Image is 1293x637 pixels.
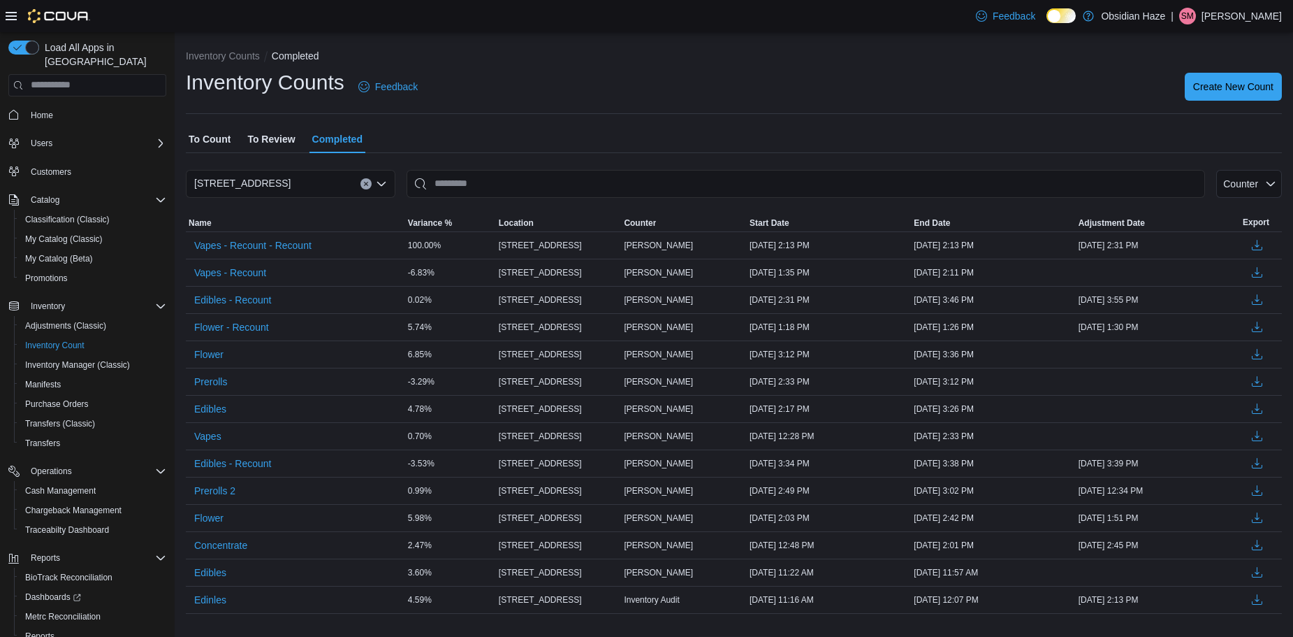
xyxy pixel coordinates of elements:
[25,379,61,390] span: Manifests
[911,592,1075,608] div: [DATE] 12:07 PM
[496,215,622,231] button: Location
[189,426,227,447] button: Vapes
[25,399,89,410] span: Purchase Orders
[911,319,1075,336] div: [DATE] 1:26 PM
[1201,8,1282,24] p: [PERSON_NAME]
[25,163,166,180] span: Customers
[1101,8,1165,24] p: Obsidian Haze
[747,564,911,581] div: [DATE] 11:22 AM
[25,463,78,480] button: Operations
[189,317,275,338] button: Flower - Recount
[1076,482,1240,499] div: [DATE] 12:34 PM
[353,73,423,101] a: Feedback
[624,458,693,469] span: [PERSON_NAME]
[1076,592,1240,608] div: [DATE] 2:13 PM
[14,336,172,355] button: Inventory Count
[194,402,226,416] span: Edibles
[20,502,166,519] span: Chargeback Management
[1076,510,1240,527] div: [DATE] 1:51 PM
[31,552,60,564] span: Reports
[194,484,235,498] span: Prerolls 2
[375,80,418,94] span: Feedback
[747,346,911,363] div: [DATE] 3:12 PM
[20,270,166,287] span: Promotions
[911,537,1075,554] div: [DATE] 2:01 PM
[25,106,166,124] span: Home
[20,415,166,432] span: Transfers (Classic)
[189,399,232,420] button: Edibles
[189,125,231,153] span: To Count
[20,317,112,334] a: Adjustments (Classic)
[911,373,1075,390] div: [DATE] 3:12 PM
[624,403,693,415] span: [PERSON_NAME]
[496,401,622,417] div: [STREET_ADDRESS]
[20,396,166,413] span: Purchase Orders
[14,414,172,434] button: Transfers (Classic)
[14,520,172,540] button: Traceabilty Dashboard
[189,480,241,501] button: Prerolls 2
[911,455,1075,472] div: [DATE] 3:38 PM
[25,359,130,371] span: Inventory Manager (Classic)
[25,273,68,284] span: Promotions
[624,267,693,278] span: [PERSON_NAME]
[20,482,166,499] span: Cash Management
[1185,73,1282,101] button: Create New Count
[1046,8,1076,23] input: Dark Mode
[624,349,693,360] span: [PERSON_NAME]
[186,69,344,96] h1: Inventory Counts
[405,592,496,608] div: 4.59%
[405,292,496,308] div: 0.02%
[624,567,693,578] span: [PERSON_NAME]
[39,41,166,69] span: Load All Apps in [GEOGRAPHIC_DATA]
[621,215,747,231] button: Counter
[25,550,66,566] button: Reports
[20,482,101,499] a: Cash Management
[25,135,58,152] button: Users
[496,237,622,254] div: [STREET_ADDRESS]
[747,237,911,254] div: [DATE] 2:13 PM
[25,572,112,583] span: BioTrack Reconciliation
[20,522,115,538] a: Traceabilty Dashboard
[14,481,172,501] button: Cash Management
[25,320,106,331] span: Adjustments (Classic)
[25,164,77,180] a: Customers
[911,401,1075,417] div: [DATE] 3:26 PM
[405,264,496,281] div: -6.83%
[14,316,172,336] button: Adjustments (Classic)
[405,482,496,499] div: 0.99%
[14,210,172,229] button: Classification (Classic)
[407,170,1205,198] input: This is a search bar. After typing your query, hit enter to filter the results lower in the page.
[14,607,172,627] button: Metrc Reconciliation
[20,396,94,413] a: Purchase Orders
[496,373,622,390] div: [STREET_ADDRESS]
[14,269,172,288] button: Promotions
[189,589,232,610] button: Edinles
[31,166,71,178] span: Customers
[20,231,108,248] a: My Catalog (Classic)
[20,435,66,452] a: Transfers
[1076,319,1240,336] div: [DATE] 1:30 PM
[747,592,911,608] div: [DATE] 11:16 AM
[911,564,1075,581] div: [DATE] 11:57 AM
[20,337,166,354] span: Inventory Count
[405,215,496,231] button: Variance %
[499,217,534,229] span: Location
[14,249,172,269] button: My Catalog (Beta)
[25,418,95,429] span: Transfers (Classic)
[25,107,59,124] a: Home
[31,194,59,206] span: Catalog
[25,298,166,315] span: Inventory
[189,262,272,283] button: Vapes - Recount
[914,217,950,229] span: End Date
[186,49,1282,66] nav: An example of EuiBreadcrumbs
[911,215,1075,231] button: End Date
[194,266,266,280] span: Vapes - Recount
[496,592,622,608] div: [STREET_ADDRESS]
[1181,8,1194,24] span: SM
[1243,217,1269,228] span: Export
[911,482,1075,499] div: [DATE] 3:02 PM
[3,296,172,316] button: Inventory
[25,550,166,566] span: Reports
[20,376,66,393] a: Manifests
